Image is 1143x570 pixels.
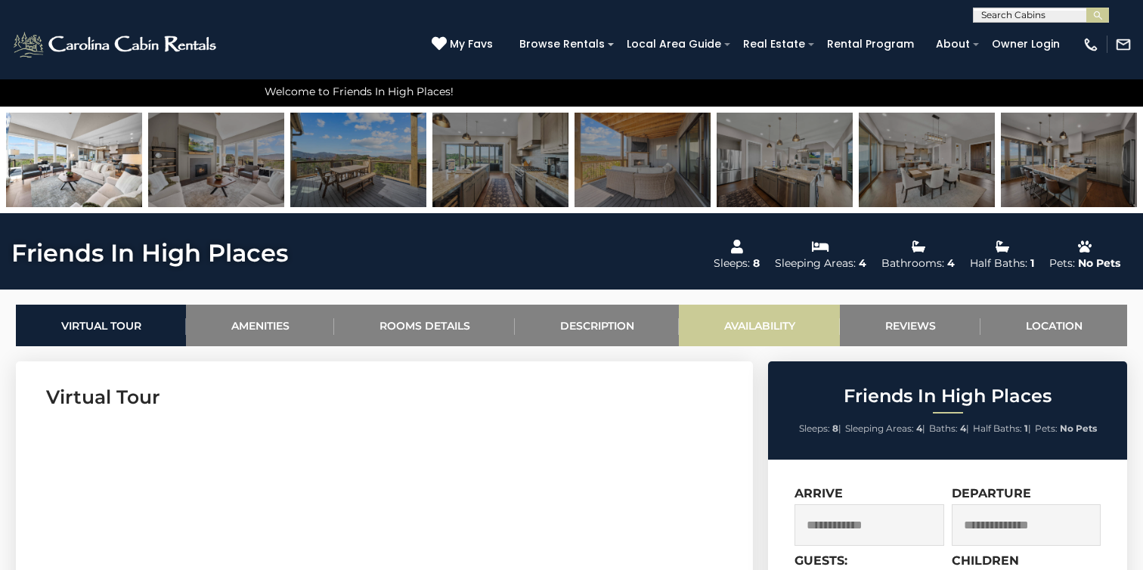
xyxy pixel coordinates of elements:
img: 168201961 [1001,113,1137,207]
img: mail-regular-white.png [1115,36,1132,53]
span: Half Baths: [973,423,1022,434]
a: Reviews [840,305,980,346]
a: Owner Login [984,33,1067,56]
a: Browse Rentals [512,33,612,56]
strong: 1 [1024,423,1028,434]
li: | [973,419,1031,438]
span: Baths: [929,423,958,434]
div: Welcome to Friends In High Places! [257,76,886,107]
a: Amenities [186,305,334,346]
a: Local Area Guide [619,33,729,56]
span: Pets: [1035,423,1058,434]
span: My Favs [450,36,493,52]
strong: No Pets [1060,423,1097,434]
a: Location [980,305,1127,346]
img: 168201953 [575,113,711,207]
span: Sleeps: [799,423,830,434]
li: | [845,419,925,438]
img: 168201963 [717,113,853,207]
img: 168201957 [148,113,284,207]
span: Sleeping Areas: [845,423,914,434]
a: My Favs [432,36,497,53]
a: Virtual Tour [16,305,186,346]
a: Rental Program [819,33,922,56]
label: Departure [952,486,1031,500]
img: 168201962 [432,113,568,207]
img: phone-regular-white.png [1083,36,1099,53]
a: Rooms Details [334,305,515,346]
a: Description [515,305,679,346]
strong: 8 [832,423,838,434]
h3: Virtual Tour [46,384,723,410]
li: | [799,419,841,438]
img: 168201952 [290,113,426,207]
a: Real Estate [736,33,813,56]
img: 168201958 [6,113,142,207]
a: About [928,33,977,56]
a: Availability [679,305,840,346]
strong: 4 [916,423,922,434]
strong: 4 [960,423,966,434]
label: Guests: [795,553,847,568]
label: Arrive [795,486,843,500]
img: 168201960 [859,113,995,207]
label: Children [952,553,1019,568]
h2: Friends In High Places [772,386,1123,406]
li: | [929,419,969,438]
img: White-1-2.png [11,29,221,60]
